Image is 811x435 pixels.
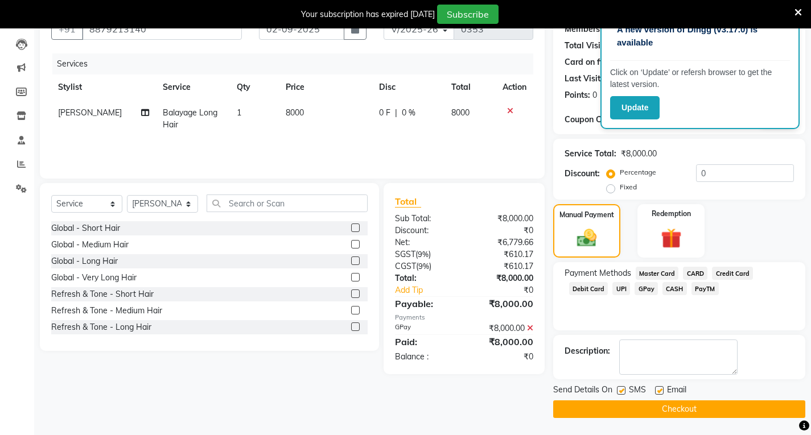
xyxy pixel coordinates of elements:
[620,167,656,177] label: Percentage
[464,213,541,225] div: ₹8,000.00
[565,40,610,52] div: Total Visits:
[386,322,464,334] div: GPay
[565,267,631,279] span: Payment Methods
[444,74,495,100] th: Total
[464,237,541,248] div: ₹6,779.66
[565,23,614,35] div: Membership:
[496,74,533,100] th: Action
[464,297,541,310] div: ₹8,000.00
[386,248,464,260] div: ( )
[610,67,790,90] p: Click on ‘Update’ or refersh browser to get the latest version.
[635,282,658,295] span: GPay
[207,194,368,212] input: Search or Scan
[418,250,429,259] span: 9%
[372,74,445,100] th: Disc
[464,260,541,272] div: ₹610.17
[662,282,687,295] span: CASH
[386,284,477,296] a: Add Tip
[51,272,137,284] div: Global - Very Long Hair
[386,297,464,310] div: Payable:
[52,53,542,74] div: Services
[286,107,304,118] span: 8000
[51,222,120,234] div: Global - Short Hair
[683,267,707,280] span: CARD
[395,261,416,271] span: CGST
[51,288,154,300] div: Refresh & Tone - Short Hair
[617,23,783,49] p: A new version of Dingg (v3.17.0) is available
[691,282,719,295] span: PayTM
[386,260,464,272] div: ( )
[418,262,429,271] span: 9%
[565,56,611,68] div: Card on file:
[565,89,590,101] div: Points:
[51,239,129,251] div: Global - Medium Hair
[156,74,230,100] th: Service
[553,400,805,418] button: Checkout
[621,148,657,160] div: ₹8,000.00
[571,227,603,250] img: _cash.svg
[477,284,542,296] div: ₹0
[51,255,118,267] div: Global - Long Hair
[386,272,464,284] div: Total:
[464,351,541,363] div: ₹0
[451,107,470,118] span: 8000
[652,209,691,219] label: Redemption
[464,248,541,260] div: ₹610.17
[237,107,241,118] span: 1
[464,322,541,334] div: ₹8,000.00
[51,305,162,317] div: Refresh & Tone - Medium Hair
[402,107,415,119] span: 0 %
[712,267,753,280] span: Credit Card
[379,107,390,119] span: 0 F
[636,267,679,280] span: Master Card
[667,384,686,398] span: Email
[464,225,541,237] div: ₹0
[629,384,646,398] span: SMS
[386,351,464,363] div: Balance :
[163,107,217,130] span: Balayage Long Hair
[559,210,614,220] label: Manual Payment
[565,148,616,160] div: Service Total:
[654,226,688,251] img: _gift.svg
[553,384,612,398] span: Send Details On
[230,74,279,100] th: Qty
[395,107,397,119] span: |
[58,107,122,118] span: [PERSON_NAME]
[565,23,794,35] div: No Active Membership
[565,73,603,85] div: Last Visit:
[51,321,151,333] div: Refresh & Tone - Long Hair
[592,89,597,101] div: 0
[610,96,660,119] button: Update
[386,237,464,248] div: Net:
[565,114,641,126] div: Coupon Code
[464,272,541,284] div: ₹8,000.00
[386,213,464,225] div: Sub Total:
[395,249,415,259] span: SGST
[395,196,421,208] span: Total
[464,335,541,349] div: ₹8,000.00
[51,74,156,100] th: Stylist
[565,168,600,180] div: Discount:
[82,18,242,40] input: Search by Name/Mobile/Email/Code
[279,74,372,100] th: Price
[301,9,435,20] div: Your subscription has expired [DATE]
[386,335,464,349] div: Paid:
[437,5,499,24] button: Subscribe
[386,225,464,237] div: Discount:
[565,345,610,357] div: Description:
[395,313,533,322] div: Payments
[612,282,630,295] span: UPI
[51,18,83,40] button: +91
[569,282,608,295] span: Debit Card
[620,182,637,192] label: Fixed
